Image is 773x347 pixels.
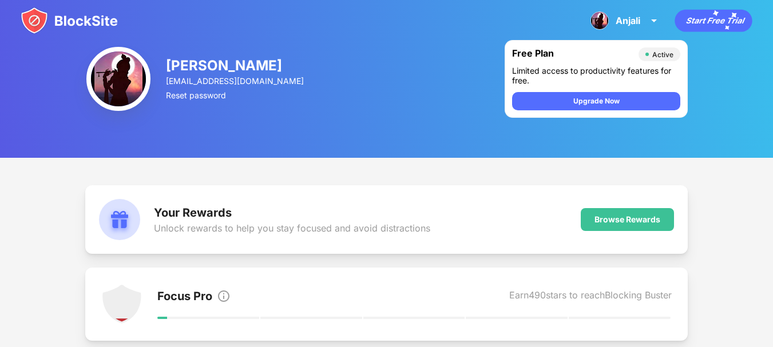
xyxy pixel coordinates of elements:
div: [EMAIL_ADDRESS][DOMAIN_NAME] [166,76,306,86]
img: blocksite-icon.svg [21,7,118,34]
div: Browse Rewards [594,215,660,224]
div: Unlock rewards to help you stay focused and avoid distractions [154,222,430,234]
img: ACg8ocIfb3pVRBaud0sPYVvqKLOJlqap98iKHEemENu6vMSqz6sK3Q=s96-c [590,11,609,30]
img: ACg8ocIfb3pVRBaud0sPYVvqKLOJlqap98iKHEemENu6vMSqz6sK3Q=s96-c [86,47,150,111]
div: Your Rewards [154,206,430,220]
img: info.svg [217,289,231,303]
img: points-level-1.svg [101,284,142,325]
div: [PERSON_NAME] [166,57,306,74]
div: Focus Pro [157,289,212,305]
img: rewards.svg [99,199,140,240]
div: Limited access to productivity features for free. [512,66,680,85]
div: Anjali [616,15,640,26]
div: Upgrade Now [573,95,620,107]
div: Earn 490 stars to reach Blocking Buster [509,289,672,305]
div: Active [652,50,673,59]
div: animation [675,9,752,32]
div: Reset password [166,90,306,100]
div: Free Plan [512,47,633,61]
